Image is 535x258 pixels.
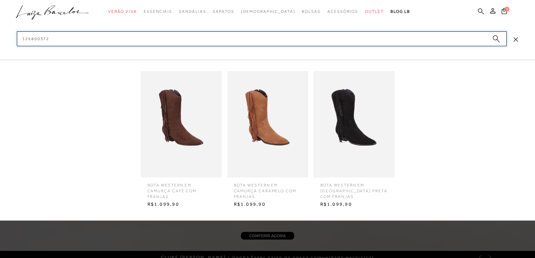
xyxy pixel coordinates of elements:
[225,71,310,209] a: BOTA WESTERN EM CAMURÇA CARAMELO COM FRANJAS BOTA WESTERN EM CAMURÇA CARAMELO COM FRANJAS R$1.099,90
[327,5,358,18] a: categoryNavScreenReaderText
[505,7,509,11] span: 0
[229,199,306,209] span: R$1.099,90
[312,71,396,209] a: BOTA WESTERN EM CAMURÇA PRETA COM FRANJAS BOTA WESTERN EM [GEOGRAPHIC_DATA] PRETA COM FRANJAS R$1...
[302,5,321,18] a: categoryNavScreenReaderText
[327,9,358,14] span: Acessórios
[500,7,509,17] button: 0
[391,5,410,18] a: BLOG LB
[315,177,393,199] span: BOTA WESTERN EM [GEOGRAPHIC_DATA] PRETA COM FRANJAS
[108,5,137,18] a: categoryNavScreenReaderText
[365,5,384,18] a: categoryNavScreenReaderText
[179,5,206,18] a: categoryNavScreenReaderText
[241,5,295,18] a: noSubCategoriesText
[17,31,507,46] input: Buscar.
[241,9,295,14] span: [DEMOGRAPHIC_DATA]
[144,9,172,14] span: Essenciais
[213,9,234,14] span: Sapatos
[213,5,234,18] a: categoryNavScreenReaderText
[391,9,410,14] span: BLOG LB
[179,9,206,14] span: Sandálias
[302,9,321,14] span: Bolsas
[365,9,384,14] span: Outlet
[108,9,137,14] span: Verão Viva
[144,5,172,18] a: categoryNavScreenReaderText
[229,177,306,199] span: BOTA WESTERN EM CAMURÇA CARAMELO COM FRANJAS
[142,177,220,199] span: BOTA WESTERN EM CAMURÇA CAFÉ COM FRANJAS
[141,71,222,177] img: BOTA WESTERN EM CAMURÇA CAFÉ COM FRANJAS
[139,71,223,209] a: BOTA WESTERN EM CAMURÇA CAFÉ COM FRANJAS BOTA WESTERN EM CAMURÇA CAFÉ COM FRANJAS R$1.099,90
[315,199,393,209] span: R$1.099,90
[142,199,220,209] span: R$1.099,90
[314,71,395,177] img: BOTA WESTERN EM CAMURÇA PRETA COM FRANJAS
[227,71,308,177] img: BOTA WESTERN EM CAMURÇA CARAMELO COM FRANJAS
